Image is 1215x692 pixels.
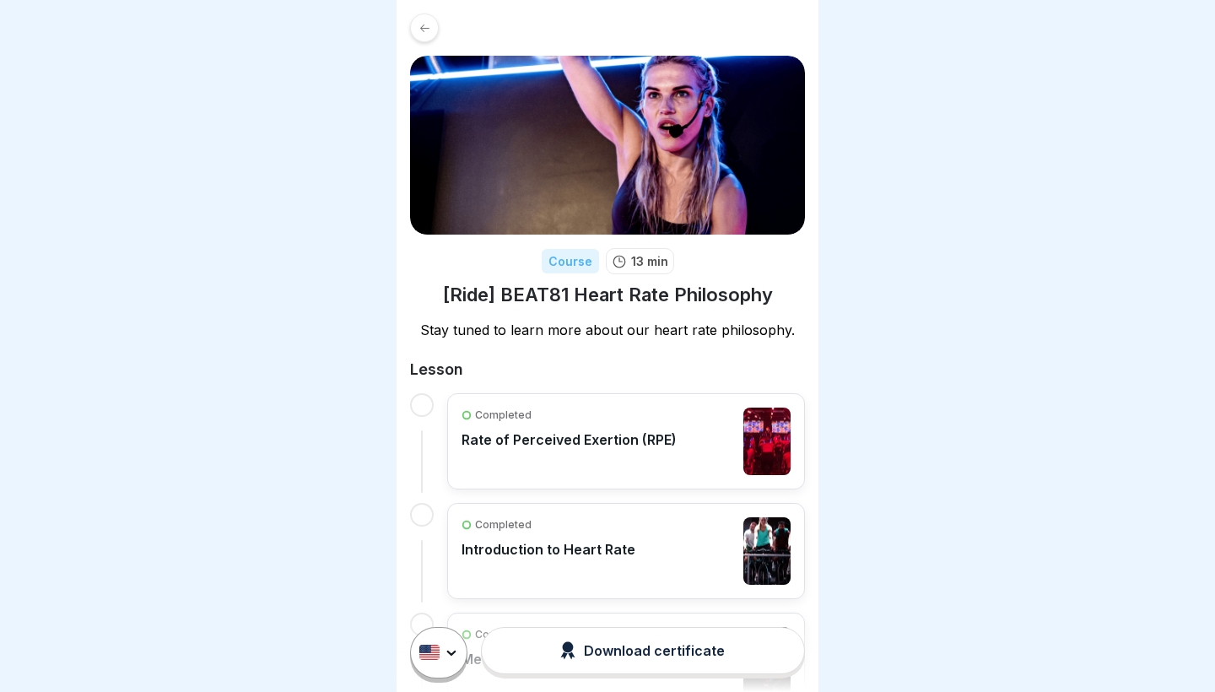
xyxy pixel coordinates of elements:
img: k33e72e0r7uqsp17zoyd2qrn.png [410,56,805,235]
p: Stay tuned to learn more about our heart rate philosophy. [410,321,805,339]
img: clxbxzj6d00003b7144s2xe2q.jpg [743,517,791,585]
p: Introduction to Heart Rate [462,541,635,558]
div: Download certificate [560,641,725,660]
div: Course [542,249,599,273]
p: Completed [475,517,532,533]
p: Rate of Perceived Exertion (RPE) [462,431,677,448]
p: 13 min [631,252,668,270]
img: clxensmoy00003b70z252c1ti.jpg [743,408,791,475]
a: CompletedRate of Perceived Exertion (RPE) [462,408,791,475]
h1: [Ride] BEAT81 Heart Rate Philosophy [443,283,773,307]
img: us.svg [419,646,440,661]
a: CompletedIntroduction to Heart Rate [462,517,791,585]
h2: Lesson [410,360,805,380]
p: Completed [475,408,532,423]
button: Download certificate [481,627,805,674]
